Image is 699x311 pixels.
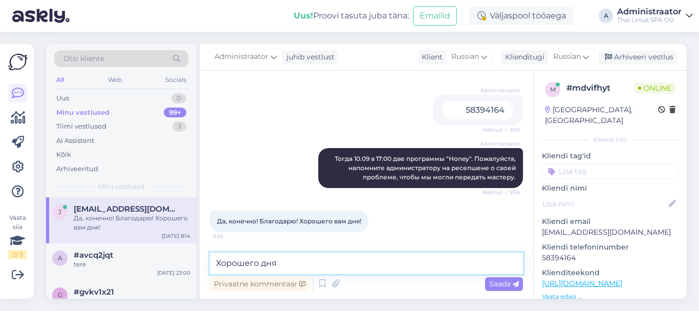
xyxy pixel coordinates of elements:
div: Minu vestlused [56,108,110,118]
span: Nähtud ✓ 9:56 [482,189,520,196]
span: 9:56 [213,233,251,240]
div: tere [74,260,190,269]
p: 58394164 [542,253,679,263]
div: 99+ [164,108,186,118]
span: Saada [489,279,519,288]
img: Askly Logo [8,52,28,72]
div: 58394164 [442,101,514,119]
div: Kliendi info [542,135,679,144]
div: [GEOGRAPHIC_DATA], [GEOGRAPHIC_DATA] [545,105,658,126]
div: Uus [56,93,69,103]
span: Да, конечно! Благодарю! Хорошего вам дня! [217,217,361,225]
div: Web [106,73,124,87]
span: j [58,208,61,216]
div: [DATE] 8:14 [162,232,190,240]
div: Väljaspool tööaega [469,7,574,25]
div: # mdvifhyt [566,82,634,94]
div: Tiimi vestlused [56,121,106,132]
span: Administraator [214,51,269,63]
span: #avcq2jqt [74,251,113,260]
p: Klienditeekond [542,267,679,278]
span: Russian [451,51,479,63]
input: Lisa tag [542,163,679,179]
div: AI Assistent [56,136,94,146]
textarea: Хорошего дня [210,253,523,274]
div: Arhiveeritud [56,164,98,174]
div: 2 / 3 [8,250,27,259]
div: Arhiveeri vestlus [599,50,678,64]
span: jana.goidina98@gmail.com [74,204,180,214]
input: Lisa nimi [542,198,667,210]
p: Vaata edasi ... [542,292,679,301]
span: Russian [553,51,581,63]
span: Online [634,82,675,94]
div: [DATE] 23:00 [157,269,190,277]
span: m [550,86,556,93]
span: Тогда 10.09 в 17:00 две программы "Honey". Пожалуйста, напомните администратору на ресепшене о св... [335,155,517,181]
div: A [599,9,613,23]
button: Emailid [413,6,457,26]
div: Kõik [56,150,71,160]
span: Administraator [480,140,520,148]
p: Kliendi tag'id [542,151,679,161]
div: All [54,73,66,87]
p: Kliendi nimi [542,183,679,194]
div: Thai Lotus SPA OÜ [617,16,682,24]
div: Ootame [PERSON_NAME] 14:00. [74,297,190,306]
div: Socials [163,73,188,87]
span: Otsi kliente [63,53,104,64]
div: Privaatne kommentaar [210,277,310,291]
span: #gvkv1x21 [74,287,114,297]
div: Klient [418,52,443,63]
div: Klienditugi [501,52,544,63]
a: [URL][DOMAIN_NAME] [542,279,622,288]
p: [EMAIL_ADDRESS][DOMAIN_NAME] [542,227,679,238]
span: Minu vestlused [98,182,144,191]
div: Vaata siia [8,213,27,259]
p: Kliendi email [542,216,679,227]
span: Nähtud ✓ 9:55 [482,126,520,134]
div: Proovi tasuta juba täna: [294,10,409,22]
p: Kliendi telefoninumber [542,242,679,253]
span: a [58,254,62,262]
div: Да, конечно! Благодарю! Хорошего вам дня! [74,214,190,232]
div: 3 [172,121,186,132]
div: Administraator [617,8,682,16]
a: AdministraatorThai Lotus SPA OÜ [617,8,693,24]
span: Administraator [480,87,520,94]
div: juhib vestlust [282,52,335,63]
b: Uus! [294,11,313,20]
span: g [58,291,62,299]
div: 0 [171,93,186,103]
